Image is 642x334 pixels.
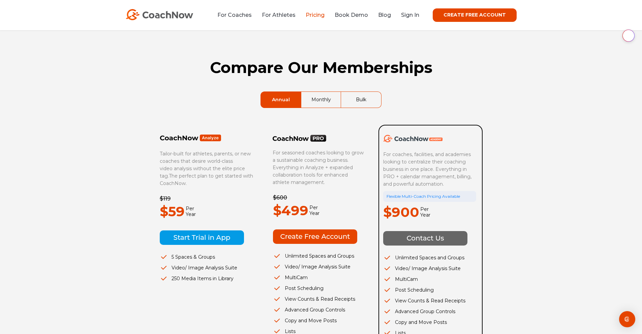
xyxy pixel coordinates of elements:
[383,308,476,315] li: Advanced Group Controls
[160,230,244,245] img: Start Trial in App
[160,173,253,186] span: The perfect plan to get started with CoachNow.
[378,12,391,18] a: Blog
[383,254,476,261] li: Unlimited Spaces and Groups
[185,206,196,217] span: Per Year
[383,275,476,283] li: MultiCam
[159,59,483,77] h1: Compare Our Memberships
[160,134,221,142] img: Frame
[273,285,366,292] li: Post Scheduling
[273,229,357,244] img: Create Free Account
[383,286,476,294] li: Post Scheduling
[383,202,419,223] p: $900
[301,92,341,108] a: Monthly
[619,311,635,327] div: Open Intercom Messenger
[308,205,319,216] span: Per Year
[273,317,366,324] li: Copy and Move Posts
[126,9,193,20] img: CoachNow Logo
[160,264,253,271] li: Video/ Image Analysis Suite
[160,201,185,222] p: $59
[306,12,325,18] a: Pricing
[383,151,473,187] span: For coaches, facilities, and academies looking to centralize their coaching business in one place...
[273,135,327,142] img: CoachNow PRO Logo Black
[433,8,517,22] a: CREATE FREE ACCOUNT
[160,253,253,261] li: 5 Spaces & Groups
[261,92,301,108] a: Annual
[217,12,252,18] a: For Coaches
[273,194,287,201] del: $600
[341,92,381,108] a: Bulk
[262,12,296,18] a: For Athletes
[160,151,251,179] span: Tailor-built for athletes, parents, or new coaches that desire world-class video analysis without...
[273,306,366,313] li: Advanced Group Controls
[383,265,476,272] li: Video/ Image Analysis Suite
[401,12,419,18] a: Sign In
[335,12,368,18] a: Book Demo
[383,231,467,246] img: Contact Us
[383,297,476,304] li: View Counts & Read Receipts
[383,191,476,202] div: Flexible Multi-Coach Pricing Available
[273,274,366,281] li: MultiCam
[273,263,366,270] li: Video/ Image Analysis Suite
[160,195,171,202] del: $119
[273,149,366,186] p: For seasoned coaches looking to grow a sustainable coaching business. Everything in Analyze + exp...
[160,275,253,282] li: 250 Media Items in Library
[273,295,366,303] li: View Counts & Read Receipts
[273,252,366,260] li: Unlimited Spaces and Groups
[383,319,476,326] li: Copy and Move Posts
[273,200,308,221] p: $499
[383,135,442,142] img: CoachNow Academy Logo
[419,207,430,218] span: Per Year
